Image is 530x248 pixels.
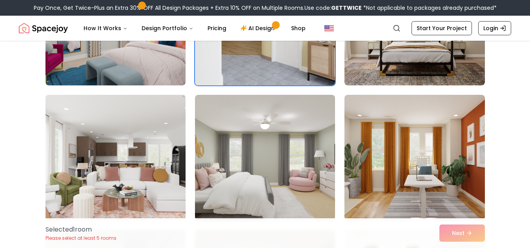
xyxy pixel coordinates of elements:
nav: Main [77,20,312,36]
span: Use code: [304,4,362,12]
p: Please select at least 5 rooms [46,235,117,241]
b: GETTWICE [331,4,362,12]
p: Selected 1 room [46,225,117,234]
img: Room room-12 [344,95,484,220]
a: AI Design [234,20,283,36]
a: Spacejoy [19,20,68,36]
a: Pricing [201,20,233,36]
a: Start Your Project [412,21,472,35]
button: How It Works [77,20,134,36]
img: Room room-11 [195,95,335,220]
img: Room room-10 [42,92,189,223]
div: Pay Once, Get Twice-Plus an Extra 30% OFF All Design Packages + Extra 10% OFF on Multiple Rooms. [34,4,497,12]
a: Shop [285,20,312,36]
span: *Not applicable to packages already purchased* [362,4,497,12]
img: Spacejoy Logo [19,20,68,36]
a: Login [478,21,511,35]
nav: Global [19,16,511,41]
button: Design Portfolio [135,20,200,36]
img: United States [324,24,334,33]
